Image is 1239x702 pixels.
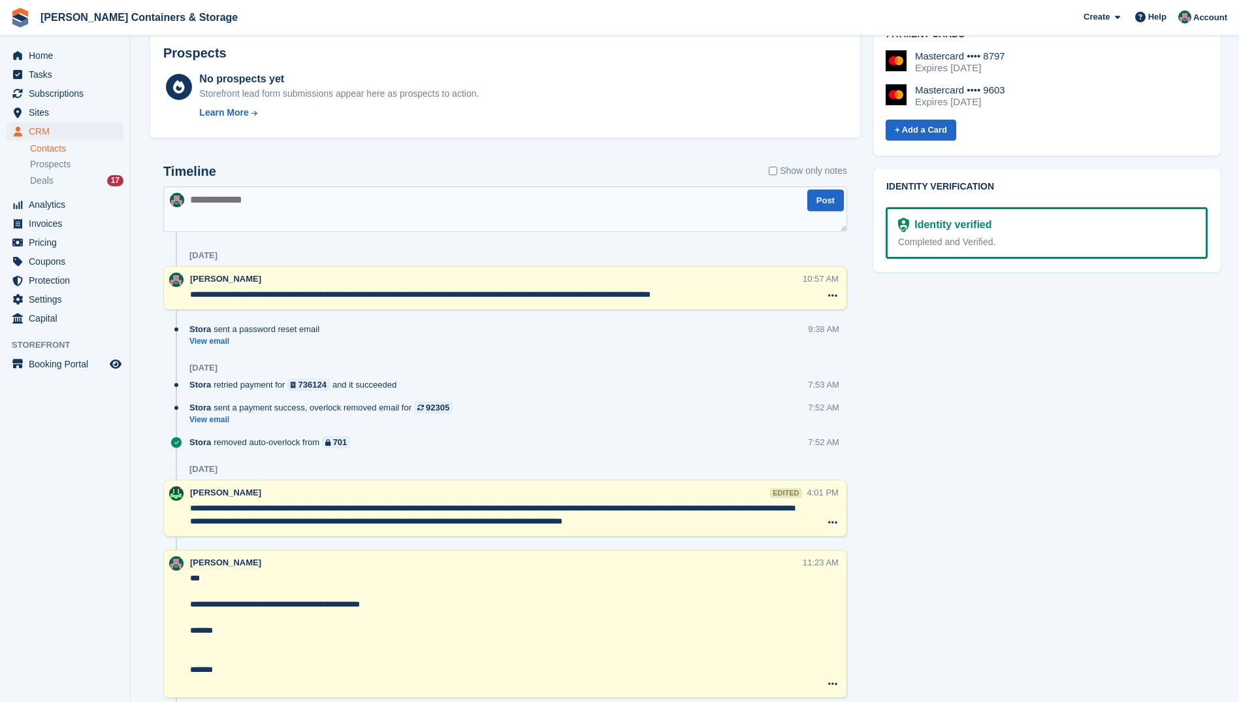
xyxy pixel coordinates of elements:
a: menu [7,355,123,373]
div: Mastercard •••• 8797 [915,50,1005,62]
div: 4:01 PM [807,486,839,499]
img: stora-icon-8386f47178a22dfd0bd8f6a31ec36ba5ce8667c1dd55bd0f319d3a0aa187defe.svg [10,8,30,27]
div: 11:23 AM [803,556,839,569]
div: Mastercard •••• 9603 [915,84,1005,96]
span: CRM [29,122,107,141]
span: Booking Portal [29,355,107,373]
span: Coupons [29,252,107,271]
a: menu [7,233,123,252]
div: 701 [333,436,347,448]
a: menu [7,290,123,309]
a: Prospects [30,158,123,171]
div: 7:52 AM [808,436,839,448]
a: menu [7,46,123,65]
img: Mastercard Logo [886,50,907,71]
span: Stora [189,401,211,414]
img: Julia Marcham [169,273,184,287]
span: Account [1193,11,1227,24]
a: menu [7,195,123,214]
a: menu [7,65,123,84]
div: Identity verified [909,217,991,233]
span: Pricing [29,233,107,252]
div: Completed and Verified. [898,235,1195,249]
img: Julia Marcham [169,556,184,571]
span: Analytics [29,195,107,214]
span: Deals [30,175,54,187]
label: Show only notes [769,164,847,178]
span: Stora [189,436,211,448]
a: 92305 [414,401,453,414]
span: Invoices [29,214,107,233]
span: Create [1084,10,1110,24]
a: menu [7,84,123,103]
input: Show only notes [769,164,777,178]
div: sent a payment success, overlock removed email for [189,401,459,414]
div: 10:57 AM [803,273,839,285]
span: Capital [29,309,107,327]
a: Preview store [108,356,123,372]
span: [PERSON_NAME] [190,274,261,284]
div: sent a password reset email [189,323,326,335]
button: Post [807,190,844,211]
div: 7:52 AM [808,401,839,414]
a: + Add a Card [886,120,956,141]
span: Protection [29,271,107,290]
a: menu [7,103,123,122]
h2: Prospects [163,46,227,61]
a: Learn More [199,106,479,120]
a: menu [7,122,123,141]
span: Stora [189,378,211,391]
div: 736124 [298,378,327,391]
a: View email [189,336,326,347]
a: [PERSON_NAME] Containers & Storage [35,7,243,28]
span: Help [1148,10,1167,24]
a: menu [7,271,123,290]
div: No prospects yet [199,71,479,87]
span: Tasks [29,65,107,84]
img: Julia Marcham [1178,10,1191,24]
div: 9:38 AM [808,323,839,335]
span: Sites [29,103,107,122]
div: Expires [DATE] [915,62,1005,74]
span: Home [29,46,107,65]
a: menu [7,309,123,327]
a: menu [7,252,123,271]
img: Arjun Preetham [169,486,184,501]
div: Storefront lead form submissions appear here as prospects to action. [199,87,479,101]
div: removed auto-overlock from [189,436,357,448]
div: Expires [DATE] [915,96,1005,108]
a: menu [7,214,123,233]
a: Contacts [30,142,123,155]
div: retried payment for and it succeeded [189,378,403,391]
img: Julia Marcham [170,193,184,207]
a: Deals 17 [30,174,123,188]
span: Settings [29,290,107,309]
a: View email [189,414,459,426]
h2: Timeline [163,164,216,179]
div: [DATE] [189,250,217,261]
span: [PERSON_NAME] [190,488,261,497]
h2: Identity verification [886,182,1208,192]
span: Stora [189,323,211,335]
div: 7:53 AM [808,378,839,391]
div: [DATE] [189,363,217,373]
span: Prospects [30,158,71,171]
span: Storefront [12,339,130,352]
span: Subscriptions [29,84,107,103]
a: 736124 [287,378,330,391]
div: 92305 [426,401,449,414]
img: Mastercard Logo [886,84,907,105]
div: Learn More [199,106,248,120]
div: edited [770,488,801,498]
span: [PERSON_NAME] [190,558,261,567]
div: [DATE] [189,464,217,475]
a: 701 [322,436,350,448]
div: 17 [107,175,123,186]
img: Identity Verification Ready [898,218,909,232]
